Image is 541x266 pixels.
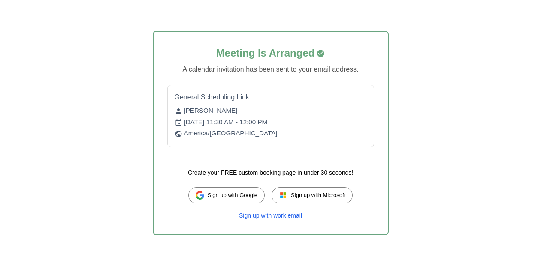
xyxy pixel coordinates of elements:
button: Sign up with Google [188,187,265,203]
p: A calendar invitation has been sent to your email address. [167,64,374,75]
p: [PERSON_NAME] [175,106,367,116]
h2: General Scheduling Link [175,92,367,102]
a: Sign up with work email [239,212,302,219]
h1: Meeting Is Arranged [167,45,374,61]
p: Create your FREE custom booking page in under 30 seconds! [167,168,374,177]
p: [DATE] 11:30 AM - 12:00 PM [175,117,367,127]
p: America/[GEOGRAPHIC_DATA] [175,129,367,138]
img: microsoft-logo.7cf64d5f.svg [279,191,287,200]
img: google-logo.6d399ca0.svg [196,191,204,200]
button: Sign up with Microsoft [272,187,353,203]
